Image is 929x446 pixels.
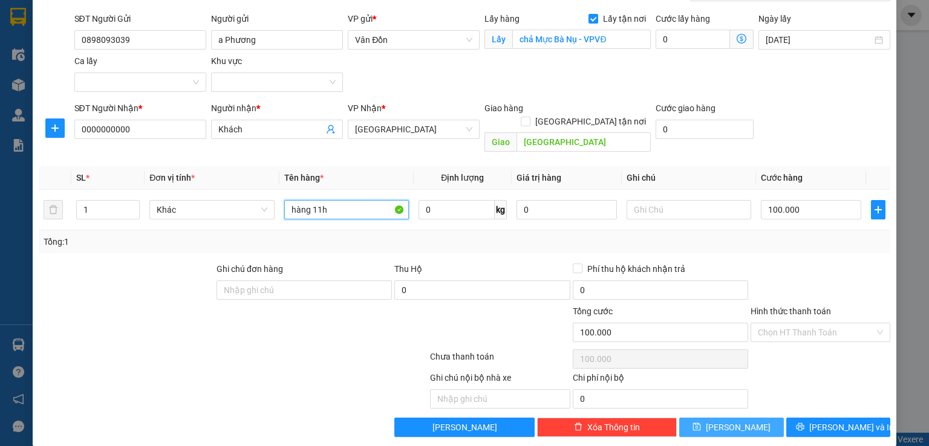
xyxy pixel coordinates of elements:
[517,200,617,219] input: 0
[786,418,891,437] button: printer[PERSON_NAME] và In
[74,12,206,25] div: SĐT Người Gửi
[574,422,582,432] span: delete
[430,389,570,409] input: Nhập ghi chú
[573,371,748,389] div: Chi phí nội bộ
[530,115,651,128] span: [GEOGRAPHIC_DATA] tận nơi
[44,235,359,248] div: Tổng: 1
[484,103,523,113] span: Giao hàng
[872,205,885,215] span: plus
[441,173,484,183] span: Định lượng
[512,30,651,49] input: Lấy tận nơi
[46,123,64,133] span: plus
[706,421,771,434] span: [PERSON_NAME]
[284,200,409,219] input: VD: Bàn, Ghế
[217,280,392,300] input: Ghi chú đơn hàng
[517,132,651,152] input: Dọc đường
[394,264,422,274] span: Thu Hộ
[432,421,497,434] span: [PERSON_NAME]
[348,12,480,25] div: VP gửi
[751,306,831,316] label: Hình thức thanh toán
[656,103,715,113] label: Cước giao hàng
[796,422,804,432] span: printer
[157,201,267,219] span: Khác
[656,120,754,139] input: Cước giao hàng
[537,418,677,437] button: deleteXóa Thông tin
[598,12,651,25] span: Lấy tận nơi
[326,124,336,134] span: user-add
[74,102,206,115] div: SĐT Người Nhận
[211,54,343,68] div: Khu vực
[627,200,751,219] input: Ghi Chú
[679,418,784,437] button: save[PERSON_NAME]
[211,12,343,25] div: Người gửi
[348,103,382,113] span: VP Nhận
[582,262,690,276] span: Phí thu hộ khách nhận trả
[809,421,894,434] span: [PERSON_NAME] và In
[484,30,512,49] span: Lấy
[355,31,472,49] span: Vân Đồn
[587,421,640,434] span: Xóa Thông tin
[871,200,885,219] button: plus
[693,422,701,432] span: save
[76,173,86,183] span: SL
[74,56,97,66] label: Ca lấy
[761,173,803,183] span: Cước hàng
[484,14,520,24] span: Lấy hàng
[737,34,746,44] span: dollar-circle
[656,30,730,49] input: Cước lấy hàng
[495,200,507,219] span: kg
[217,264,283,274] label: Ghi chú đơn hàng
[758,14,791,24] label: Ngày lấy
[656,14,710,24] label: Cước lấy hàng
[573,306,613,316] span: Tổng cước
[394,418,534,437] button: [PERSON_NAME]
[430,371,570,389] div: Ghi chú nội bộ nhà xe
[622,166,756,190] th: Ghi chú
[355,120,472,138] span: Hà Nội
[149,173,195,183] span: Đơn vị tính
[429,350,571,371] div: Chưa thanh toán
[211,102,343,115] div: Người nhận
[766,33,872,47] input: Ngày lấy
[44,200,63,219] button: delete
[484,132,517,152] span: Giao
[284,173,324,183] span: Tên hàng
[517,173,561,183] span: Giá trị hàng
[45,118,65,138] button: plus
